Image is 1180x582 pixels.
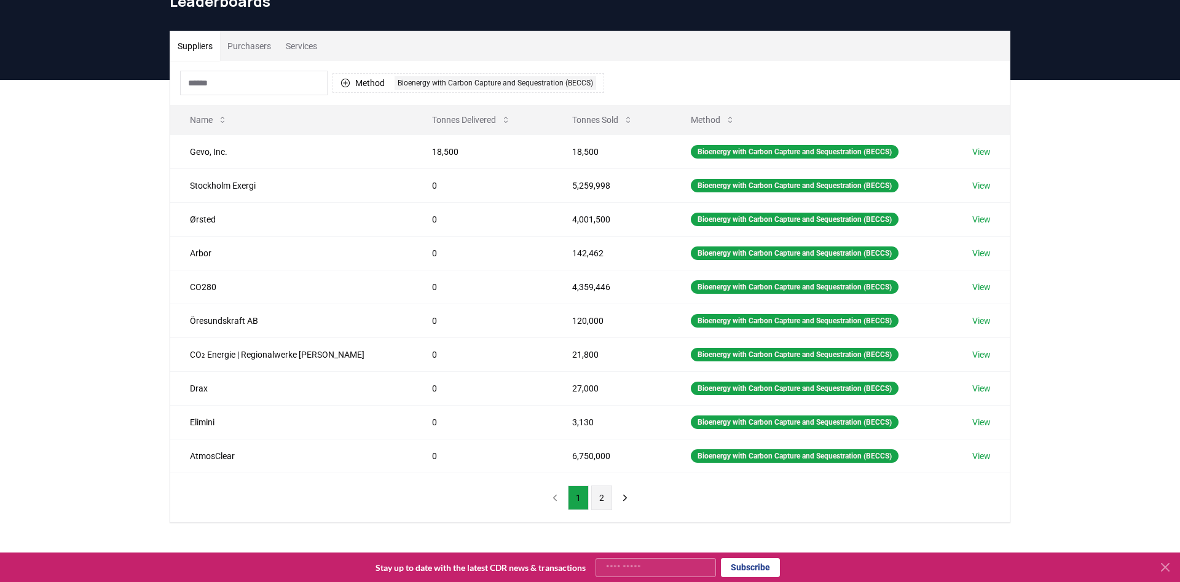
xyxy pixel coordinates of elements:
td: Stockholm Exergi [170,168,412,202]
td: 0 [412,371,553,405]
td: 0 [412,236,553,270]
td: CO₂ Energie | Regionalwerke [PERSON_NAME] [170,337,412,371]
td: 0 [412,270,553,304]
td: 18,500 [412,135,553,168]
td: Elimini [170,405,412,439]
td: 0 [412,405,553,439]
td: 0 [412,168,553,202]
td: 0 [412,304,553,337]
td: 5,259,998 [553,168,672,202]
td: 0 [412,202,553,236]
td: 4,001,500 [553,202,672,236]
td: 4,359,446 [553,270,672,304]
td: 18,500 [553,135,672,168]
button: Purchasers [220,31,278,61]
td: 6,750,000 [553,439,672,473]
a: View [972,213,991,226]
td: 21,800 [553,337,672,371]
a: View [972,146,991,158]
td: CO280 [170,270,412,304]
div: Bioenergy with Carbon Capture and Sequestration (BECCS) [691,280,899,294]
button: MethodBioenergy with Carbon Capture and Sequestration (BECCS) [332,73,604,93]
button: 1 [568,486,589,510]
div: Bioenergy with Carbon Capture and Sequestration (BECCS) [691,213,899,226]
div: Bioenergy with Carbon Capture and Sequestration (BECCS) [691,246,899,260]
td: Gevo, Inc. [170,135,412,168]
td: Öresundskraft AB [170,304,412,337]
button: Method [681,108,745,132]
div: Bioenergy with Carbon Capture and Sequestration (BECCS) [691,145,899,159]
td: 27,000 [553,371,672,405]
td: AtmosClear [170,439,412,473]
td: 3,130 [553,405,672,439]
td: 120,000 [553,304,672,337]
a: View [972,382,991,395]
button: Tonnes Delivered [422,108,521,132]
a: View [972,179,991,192]
button: 2 [591,486,612,510]
div: Bioenergy with Carbon Capture and Sequestration (BECCS) [691,449,899,463]
button: next page [615,486,635,510]
div: Bioenergy with Carbon Capture and Sequestration (BECCS) [691,314,899,328]
a: View [972,315,991,327]
td: 142,462 [553,236,672,270]
button: Services [278,31,324,61]
td: Drax [170,371,412,405]
div: Bioenergy with Carbon Capture and Sequestration (BECCS) [691,348,899,361]
td: 0 [412,439,553,473]
div: Bioenergy with Carbon Capture and Sequestration (BECCS) [395,76,596,90]
td: Arbor [170,236,412,270]
div: Bioenergy with Carbon Capture and Sequestration (BECCS) [691,382,899,395]
a: View [972,416,991,428]
td: 0 [412,337,553,371]
a: View [972,247,991,259]
a: View [972,450,991,462]
td: Ørsted [170,202,412,236]
button: Tonnes Sold [562,108,643,132]
a: View [972,348,991,361]
button: Suppliers [170,31,220,61]
div: Bioenergy with Carbon Capture and Sequestration (BECCS) [691,415,899,429]
div: Bioenergy with Carbon Capture and Sequestration (BECCS) [691,179,899,192]
a: View [972,281,991,293]
button: Name [180,108,237,132]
